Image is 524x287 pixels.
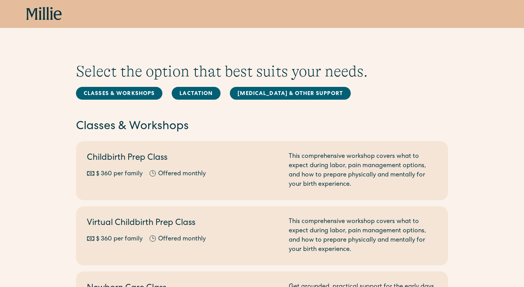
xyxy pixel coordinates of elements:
a: Classes & Workshops [76,87,162,100]
div: Offered monthly [158,235,206,244]
a: Childbirth Prep Class$ 360 per familyOffered monthlyThis comprehensive workshop covers what to ex... [76,141,448,200]
div: This comprehensive workshop covers what to expect during labor, pain management options, and how ... [289,217,437,254]
h2: Childbirth Prep Class [87,152,279,165]
a: Virtual Childbirth Prep Class$ 360 per familyOffered monthlyThis comprehensive workshop covers wh... [76,206,448,265]
a: Lactation [172,87,221,100]
div: $ 360 per family [96,235,143,244]
a: [MEDICAL_DATA] & Other Support [230,87,351,100]
div: Offered monthly [158,169,206,179]
div: $ 360 per family [96,169,143,179]
h2: Virtual Childbirth Prep Class [87,217,279,230]
h2: Classes & Workshops [76,119,448,135]
div: This comprehensive workshop covers what to expect during labor, pain management options, and how ... [289,152,437,189]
